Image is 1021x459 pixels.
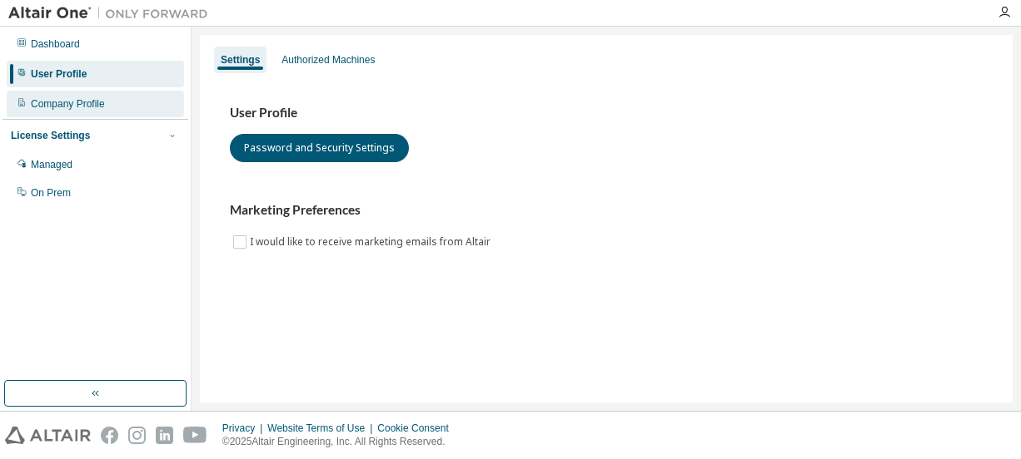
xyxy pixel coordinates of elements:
[230,202,983,219] h3: Marketing Preferences
[31,67,87,81] div: User Profile
[281,53,375,67] div: Authorized Machines
[31,158,72,171] div: Managed
[5,427,91,444] img: altair_logo.svg
[31,97,105,111] div: Company Profile
[267,422,377,435] div: Website Terms of Use
[377,422,458,435] div: Cookie Consent
[101,427,118,444] img: facebook.svg
[31,186,71,200] div: On Prem
[230,105,983,121] h3: User Profile
[183,427,207,444] img: youtube.svg
[250,232,494,252] label: I would like to receive marketing emails from Altair
[31,37,80,51] div: Dashboard
[222,435,459,449] p: © 2025 Altair Engineering, Inc. All Rights Reserved.
[8,5,217,22] img: Altair One
[230,134,409,162] button: Password and Security Settings
[156,427,173,444] img: linkedin.svg
[128,427,146,444] img: instagram.svg
[11,129,90,142] div: License Settings
[221,53,260,67] div: Settings
[222,422,267,435] div: Privacy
